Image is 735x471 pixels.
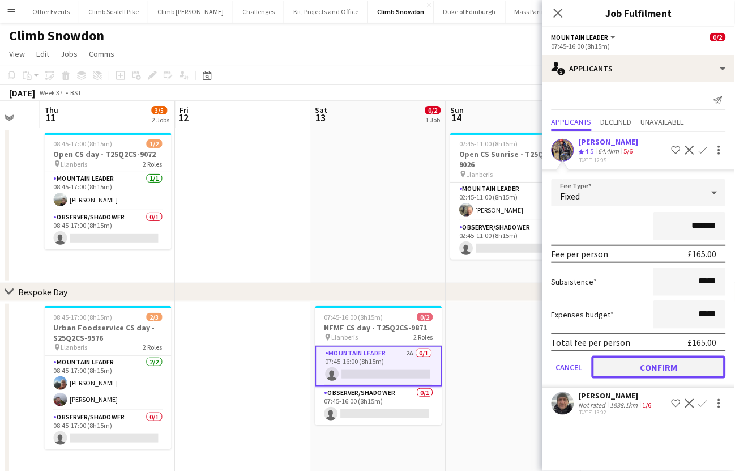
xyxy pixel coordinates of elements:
[552,356,587,379] button: Cancel
[56,46,82,61] a: Jobs
[45,133,172,249] app-job-card: 08:45-17:00 (8h15m)1/2Open CS day - T25Q2CS-9072 Llanberis2 RolesMountain Leader1/108:45-17:00 (8...
[552,309,614,320] label: Expenses budget
[315,346,442,387] app-card-role: Mountain Leader2A0/107:45-16:00 (8h15m)
[449,111,464,124] span: 14
[61,49,78,59] span: Jobs
[284,1,368,23] button: Kit, Projects and Office
[315,387,442,425] app-card-role: Observer/Shadower0/107:45-16:00 (8h15m)
[414,333,433,341] span: 2 Roles
[552,42,726,50] div: 07:45-16:00 (8h15m)
[552,277,597,287] label: Subsistence
[608,401,640,409] div: 1838.1km
[45,323,172,343] h3: Urban Foodservice CS day - S25Q2CS-9576
[18,286,67,298] div: Bespoke Day
[561,190,580,202] span: Fixed
[552,33,609,41] span: Mountain Leader
[552,337,631,348] div: Total fee per person
[688,337,717,348] div: £165.00
[451,183,578,221] app-card-role: Mountain Leader1/102:45-11:00 (8h15m)[PERSON_NAME]
[9,49,25,59] span: View
[5,46,29,61] a: View
[710,33,726,41] span: 0/2
[89,49,114,59] span: Comms
[45,172,172,211] app-card-role: Mountain Leader1/108:45-17:00 (8h15m)[PERSON_NAME]
[688,248,717,260] div: £165.00
[417,313,433,321] span: 0/2
[148,1,233,23] button: Climb [PERSON_NAME]
[9,87,35,99] div: [DATE]
[601,118,632,126] span: Declined
[467,170,494,179] span: Llanberis
[152,116,170,124] div: 2 Jobs
[579,156,639,164] div: [DATE] 12:05
[61,160,88,168] span: Llanberis
[45,411,172,449] app-card-role: Observer/Shadower0/108:45-17:00 (8h15m)
[542,55,735,82] div: Applicants
[592,356,726,379] button: Confirm
[9,27,104,44] h1: Climb Snowdon
[552,33,618,41] button: Mountain Leader
[315,323,442,333] h3: NFMF CS day - T25Q2CS-9871
[45,306,172,449] app-job-card: 08:45-17:00 (8h15m)2/3Urban Foodservice CS day - S25Q2CS-9576 Llanberis2 RolesMountain Leader2/20...
[641,118,685,126] span: Unavailable
[368,1,434,23] button: Climb Snowdon
[552,248,609,260] div: Fee per person
[70,88,82,97] div: BST
[54,139,113,148] span: 08:45-17:00 (8h15m)
[579,391,654,401] div: [PERSON_NAME]
[180,105,189,115] span: Fri
[542,6,735,20] h3: Job Fulfilment
[147,313,163,321] span: 2/3
[45,105,59,115] span: Thu
[61,343,88,351] span: Llanberis
[425,106,441,114] span: 0/2
[451,133,578,260] app-job-card: 02:45-11:00 (8h15m)1/2Open CS Sunrise - T25Q2CS-9026 Llanberis2 RolesMountain Leader1/102:45-11:0...
[315,306,442,425] app-job-card: 07:45-16:00 (8h15m)0/2NFMF CS day - T25Q2CS-9871 Llanberis2 RolesMountain Leader2A0/107:45-16:00 ...
[143,160,163,168] span: 2 Roles
[451,221,578,260] app-card-role: Observer/Shadower0/102:45-11:00 (8h15m)
[45,211,172,249] app-card-role: Observer/Shadower0/108:45-17:00 (8h15m)
[460,139,519,148] span: 02:45-11:00 (8h15m)
[332,333,358,341] span: Llanberis
[624,147,633,155] app-skills-label: 5/6
[324,313,383,321] span: 07:45-16:00 (8h15m)
[178,111,189,124] span: 12
[152,106,168,114] span: 3/5
[586,147,594,155] span: 4.5
[579,401,608,409] div: Not rated
[32,46,54,61] a: Edit
[54,313,113,321] span: 08:45-17:00 (8h15m)
[43,111,59,124] span: 11
[147,139,163,148] span: 1/2
[36,49,49,59] span: Edit
[37,88,66,97] span: Week 37
[45,356,172,411] app-card-role: Mountain Leader2/208:45-17:00 (8h15m)[PERSON_NAME][PERSON_NAME]
[426,116,441,124] div: 1 Job
[552,118,592,126] span: Applicants
[451,149,578,169] h3: Open CS Sunrise - T25Q2CS-9026
[143,343,163,351] span: 2 Roles
[84,46,119,61] a: Comms
[315,105,328,115] span: Sat
[506,1,577,23] button: Mass Participation
[451,105,464,115] span: Sun
[434,1,506,23] button: Duke of Edinburgh
[79,1,148,23] button: Climb Scafell Pike
[579,409,654,417] div: [DATE] 13:02
[643,401,652,409] app-skills-label: 1/6
[314,111,328,124] span: 13
[596,147,622,156] div: 64.4km
[579,137,639,147] div: [PERSON_NAME]
[45,149,172,159] h3: Open CS day - T25Q2CS-9072
[233,1,284,23] button: Challenges
[23,1,79,23] button: Other Events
